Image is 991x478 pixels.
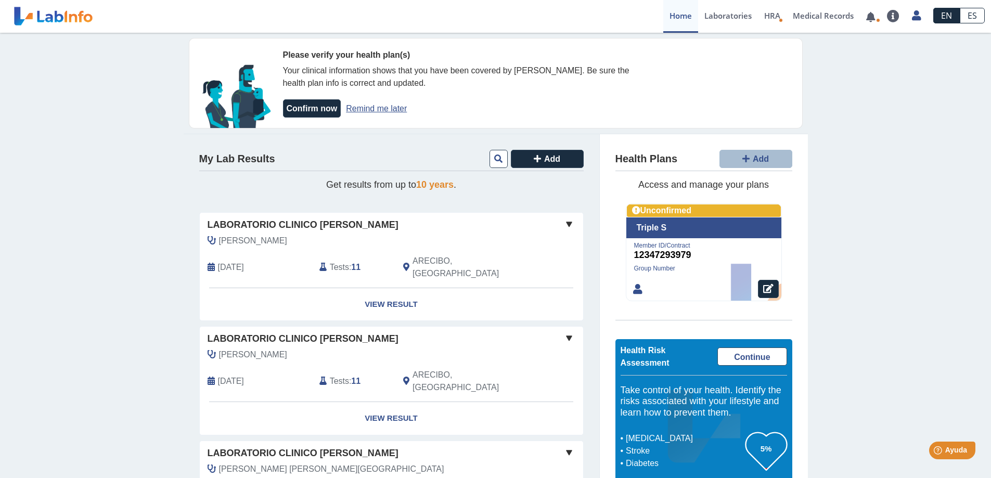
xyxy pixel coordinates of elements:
[283,49,652,61] div: Please verify your health plan(s)
[717,347,787,366] a: Continue
[960,8,985,23] a: ES
[208,332,398,346] span: Laboratorio Clinico [PERSON_NAME]
[416,179,454,190] span: 10 years
[219,348,287,361] span: Vazquez, Mirelys
[623,445,745,457] li: Stroke
[219,463,444,475] span: Quiles Torres, Mairim
[283,66,629,87] span: Your clinical information shows that you have been covered by [PERSON_NAME]. Be sure the health p...
[199,153,275,165] h4: My Lab Results
[330,261,349,274] span: Tests
[544,154,560,163] span: Add
[764,10,780,21] span: HRA
[330,375,349,387] span: Tests
[413,255,527,280] span: ARECIBO, PR
[208,218,398,232] span: Laboratorio Clinico [PERSON_NAME]
[351,377,361,385] b: 11
[745,442,787,455] h3: 5%
[218,375,244,387] span: 2025-07-29
[719,150,792,168] button: Add
[200,288,583,321] a: View Result
[413,369,527,394] span: ARECIBO, PR
[200,402,583,435] a: View Result
[312,369,395,394] div: :
[346,104,407,113] a: Remind me later
[753,154,769,163] span: Add
[638,179,769,190] span: Access and manage your plans
[623,457,745,470] li: Diabetes
[623,432,745,445] li: [MEDICAL_DATA]
[283,99,341,118] button: Confirm now
[351,263,361,272] b: 11
[312,255,395,280] div: :
[511,150,584,168] button: Add
[219,235,287,247] span: Vazquez, Mirelys
[218,261,244,274] span: 2025-08-16
[208,446,398,460] span: Laboratorio Clinico [PERSON_NAME]
[734,353,770,361] span: Continue
[933,8,960,23] a: EN
[621,346,670,367] span: Health Risk Assessment
[326,179,456,190] span: Get results from up to .
[898,437,980,467] iframe: Help widget launcher
[621,385,787,419] h5: Take control of your health. Identify the risks associated with your lifestyle and learn how to p...
[615,153,677,165] h4: Health Plans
